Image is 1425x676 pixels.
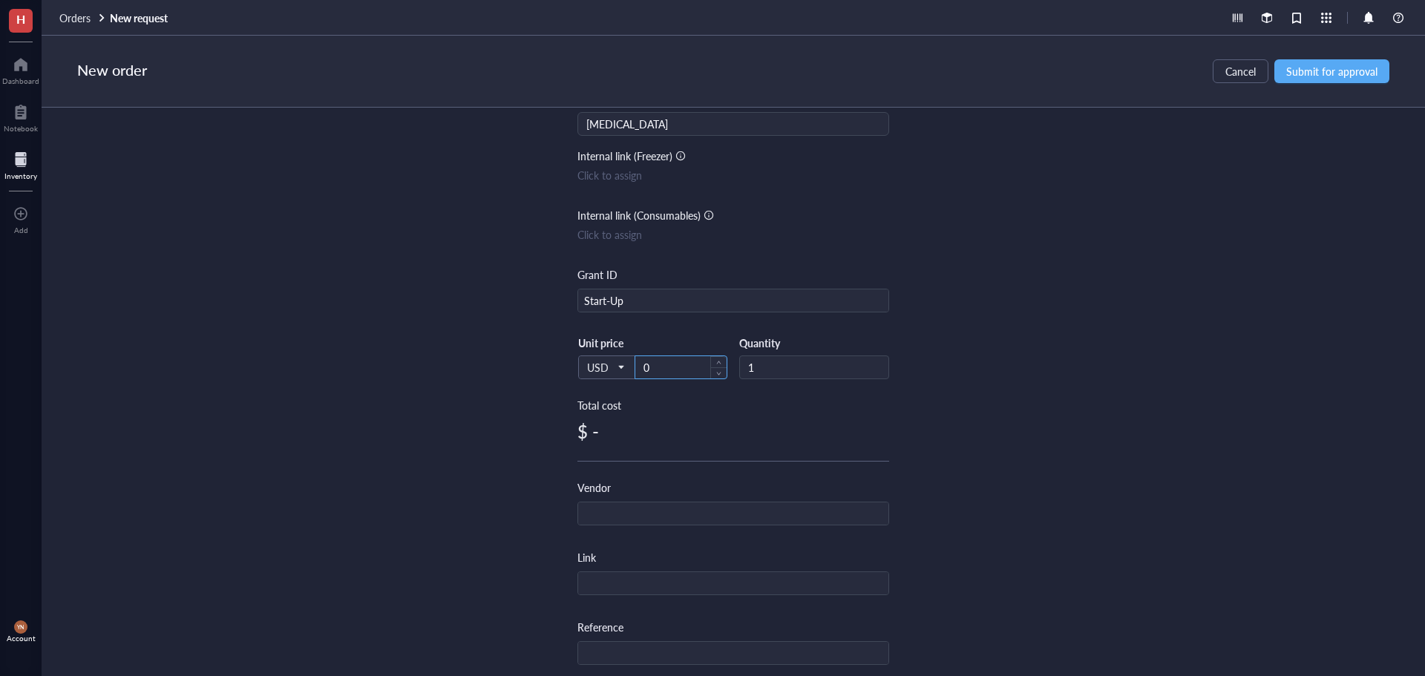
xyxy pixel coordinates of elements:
button: Cancel [1213,59,1268,83]
span: H [16,10,25,28]
div: Quantity [739,336,889,350]
div: Total cost [577,397,889,413]
div: Grant ID [577,266,617,283]
div: Click to assign [577,226,889,243]
a: Dashboard [2,53,39,85]
a: Orders [59,11,107,24]
div: Inventory [4,171,37,180]
div: $ - [577,419,889,443]
div: Click to assign [577,167,889,183]
div: Vendor [577,479,611,496]
div: Dashboard [2,76,39,85]
div: Link [577,549,596,565]
div: New order [77,59,147,83]
div: Account [7,634,36,643]
div: Notebook [4,124,38,133]
span: Decrease Value [710,367,727,378]
a: Notebook [4,100,38,133]
div: Internal link (Consumables) [577,207,701,223]
span: Submit for approval [1286,65,1377,77]
span: down [716,371,721,376]
span: Increase Value [710,356,727,367]
span: USD [587,361,623,374]
div: Internal link (Freezer) [577,148,672,164]
div: Unit price [578,336,671,350]
button: Submit for approval [1274,59,1389,83]
span: up [716,360,721,365]
div: Add [14,226,28,234]
span: Orders [59,10,91,25]
a: Inventory [4,148,37,180]
a: New request [110,11,171,24]
div: Reference [577,619,623,635]
span: YN [17,624,24,631]
span: Cancel [1225,65,1256,77]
